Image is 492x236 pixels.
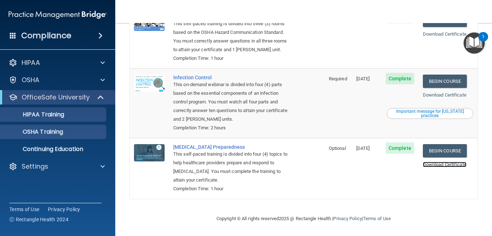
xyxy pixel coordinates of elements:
button: Open Resource Center, 1 new notification [464,32,485,54]
span: Complete [386,142,414,154]
a: Download Certificate [423,162,466,167]
p: HIPAA Training [5,111,64,118]
a: OSHA [9,76,105,84]
span: Complete [386,73,414,84]
a: Begin Course [423,75,467,88]
a: Privacy Policy [48,206,80,213]
a: Settings [9,162,105,171]
div: 1 [482,37,484,46]
a: HIPAA [9,58,105,67]
span: [DATE] [356,146,370,151]
div: This self-paced training is divided into three (3) rooms based on the OSHA Hazard Communication S... [173,19,289,54]
div: Copyright © All rights reserved 2025 @ Rectangle Health | | [172,207,435,230]
a: Download Certificate [423,31,466,37]
span: Optional [329,146,346,151]
a: Download Certificate [423,92,466,98]
button: Read this if you are a dental practitioner in the state of CA [387,108,473,119]
div: This self-paced training is divided into four (4) topics to help healthcare providers prepare and... [173,150,289,184]
p: OfficeSafe University [22,93,90,102]
a: [MEDICAL_DATA] Preparedness [173,144,289,150]
p: OSHA Training [5,128,63,135]
img: PMB logo [9,8,107,22]
a: Infection Control [173,75,289,80]
div: Completion Time: 1 hour [173,54,289,63]
div: Completion Time: 1 hour [173,184,289,193]
p: OSHA [22,76,40,84]
div: This on-demand webinar is divided into four (4) parts based on the essential components of an inf... [173,80,289,124]
a: Terms of Use [363,216,391,221]
a: Terms of Use [9,206,39,213]
p: Settings [22,162,48,171]
p: Continuing Education [5,146,103,153]
div: Important message for [US_STATE] practices [388,109,472,118]
a: Privacy Policy [333,216,362,221]
span: [DATE] [356,76,370,81]
a: Begin Course [423,144,467,157]
span: Required [329,76,347,81]
a: OfficeSafe University [9,93,104,102]
h4: Compliance [21,31,71,41]
p: HIPAA [22,58,40,67]
span: Ⓒ Rectangle Health 2024 [9,216,68,223]
div: Completion Time: 2 hours [173,124,289,132]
